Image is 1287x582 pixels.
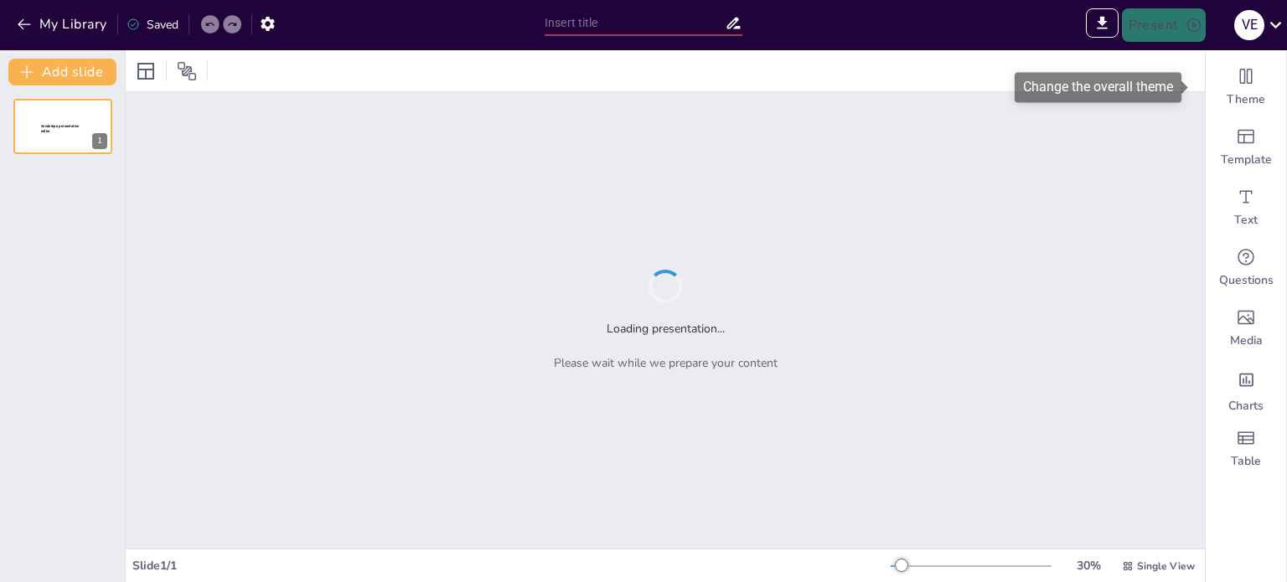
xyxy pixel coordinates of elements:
[545,11,725,35] input: Insert title
[132,557,891,574] div: Slide 1 / 1
[132,58,159,85] div: Layout
[127,16,178,33] div: Saved
[1227,91,1265,108] span: Theme
[13,11,114,38] button: My Library
[1221,152,1272,168] span: Template
[1234,10,1264,40] div: v e
[1219,272,1274,289] span: Questions
[607,320,725,337] h2: Loading presentation...
[1086,8,1119,42] span: Export to PowerPoint
[1068,557,1109,574] div: 30 %
[177,61,197,81] span: Position
[1228,398,1264,415] span: Charts
[8,59,116,85] button: Add slide
[1206,57,1286,117] div: Change the overall theme
[1206,358,1286,419] div: Add charts and graphs
[1206,117,1286,178] div: Add ready made slides
[1206,178,1286,238] div: Add text boxes
[41,124,80,133] span: Sendsteps presentation editor
[1206,238,1286,298] div: Get real-time input from your audience
[92,133,107,149] div: 1
[13,99,112,154] div: 1
[1122,8,1206,42] button: Present
[1230,332,1263,349] span: Media
[1206,298,1286,358] div: Add images, graphics, shapes or video
[554,354,778,372] p: Please wait while we prepare your content
[1234,8,1264,42] button: v e
[1015,72,1181,102] div: Change the overall theme
[1234,212,1258,229] span: Text
[1137,559,1195,574] span: Single View
[1206,419,1286,479] div: Add a table
[1231,453,1261,470] span: Table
